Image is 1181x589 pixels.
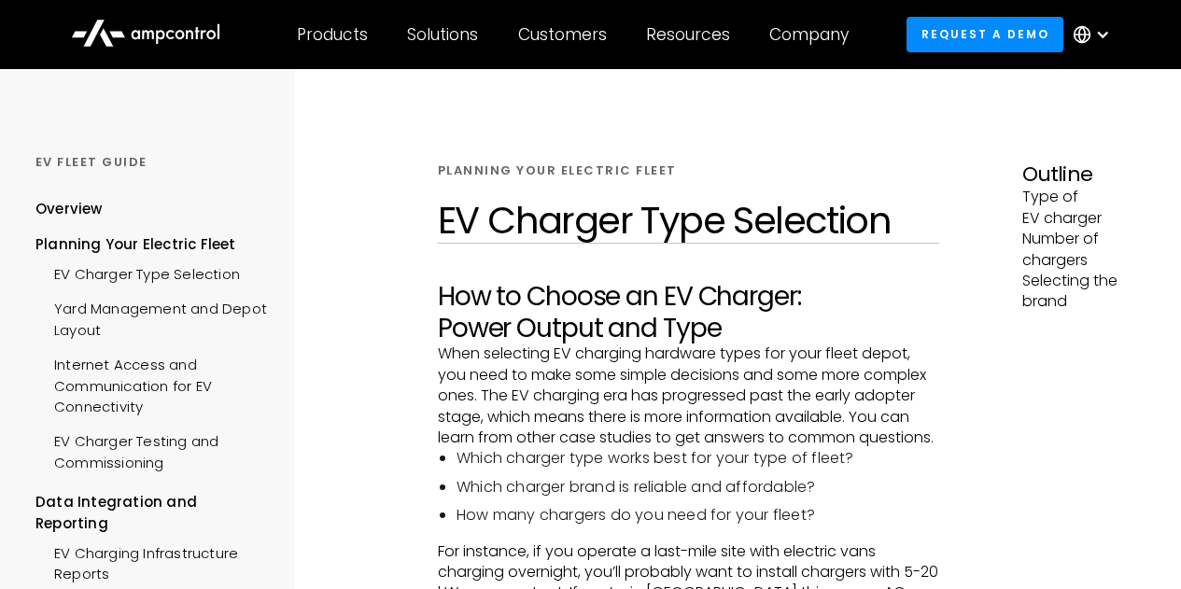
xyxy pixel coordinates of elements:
p: Number of chargers [1022,229,1146,271]
a: Request a demo [907,17,1063,51]
a: EV Charger Type Selection [35,255,240,289]
div: Products [297,24,368,45]
div: Planning Your Electric Fleet [438,162,677,179]
h2: How to Choose an EV Charger: Power Output and Type [438,281,939,344]
li: How many chargers do you need for your fleet? [457,505,939,526]
p: ‍ [1022,313,1146,333]
div: Customers [518,24,607,45]
li: Which charger type works best for your type of fleet? [457,448,939,469]
div: Overview [35,199,103,219]
div: Planning Your Electric Fleet [35,234,272,255]
p: When selecting EV charging hardware types for your fleet depot, you need to make some simple deci... [438,344,939,448]
a: Yard Management and Depot Layout [35,289,272,345]
div: Solutions [407,24,478,45]
div: Ev Fleet GUIDE [35,154,272,171]
a: EV Charger Testing and Commissioning [35,422,272,478]
div: Company [769,24,849,45]
a: Internet Access and Communication for EV Connectivity [35,345,272,422]
h1: EV Charger Type Selection [438,198,939,243]
div: Resources [646,24,730,45]
p: Type of EV charger [1022,187,1146,229]
h3: Outline [1022,162,1146,187]
p: Selecting the brand [1022,271,1146,313]
li: Which charger brand is reliable and affordable? [457,477,939,498]
div: Data Integration and Reporting [35,492,272,534]
a: Overview [35,199,103,233]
